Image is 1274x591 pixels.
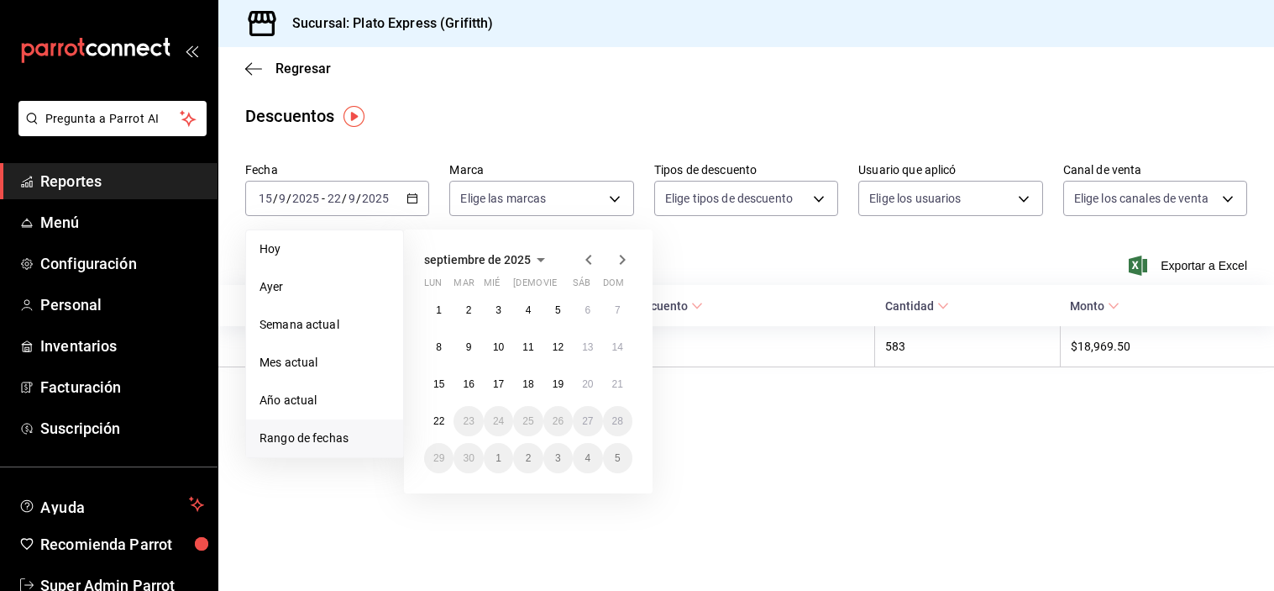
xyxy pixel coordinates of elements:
[615,452,621,464] abbr: 5 de octubre de 2025
[615,304,621,316] abbr: 7 de septiembre de 2025
[513,332,543,362] button: 11 de septiembre de 2025
[513,277,612,295] abbr: jueves
[543,443,573,473] button: 3 de octubre de 2025
[463,415,474,427] abbr: 23 de septiembre de 2025
[484,443,513,473] button: 1 de octubre de 2025
[454,332,483,362] button: 9 de septiembre de 2025
[665,190,793,207] span: Elige tipos de descuento
[258,192,273,205] input: --
[40,335,204,357] span: Inventarios
[40,252,204,275] span: Configuración
[424,277,442,295] abbr: lunes
[185,44,198,57] button: open_drawer_menu
[245,61,331,77] button: Regresar
[40,417,204,440] span: Suscripción
[1074,190,1208,207] span: Elige los canales de venta
[869,190,961,207] span: Elige los usuarios
[585,304,590,316] abbr: 6 de septiembre de 2025
[513,406,543,436] button: 25 de septiembre de 2025
[553,341,564,353] abbr: 12 de septiembre de 2025
[555,304,561,316] abbr: 5 de septiembre de 2025
[322,192,325,205] span: -
[454,369,483,399] button: 16 de septiembre de 2025
[40,494,182,514] span: Ayuda
[484,406,513,436] button: 24 de septiembre de 2025
[260,392,390,409] span: Año actual
[466,341,472,353] abbr: 9 de septiembre de 2025
[424,253,531,266] span: septiembre de 2025
[356,192,361,205] span: /
[582,415,593,427] abbr: 27 de septiembre de 2025
[493,378,504,390] abbr: 17 de septiembre de 2025
[582,378,593,390] abbr: 20 de septiembre de 2025
[543,406,573,436] button: 26 de septiembre de 2025
[278,192,286,205] input: --
[493,341,504,353] abbr: 10 de septiembre de 2025
[1060,326,1274,367] th: $18,969.50
[361,192,390,205] input: ----
[1132,256,1247,276] button: Exportar a Excel
[603,332,632,362] button: 14 de septiembre de 2025
[291,192,320,205] input: ----
[603,443,632,473] button: 5 de octubre de 2025
[260,240,390,258] span: Hoy
[454,443,483,473] button: 30 de septiembre de 2025
[654,164,838,176] label: Tipos de descuento
[260,316,390,334] span: Semana actual
[348,192,356,205] input: --
[543,295,573,325] button: 5 de septiembre de 2025
[582,341,593,353] abbr: 13 de septiembre de 2025
[484,295,513,325] button: 3 de septiembre de 2025
[543,277,557,295] abbr: viernes
[433,378,444,390] abbr: 15 de septiembre de 2025
[454,406,483,436] button: 23 de septiembre de 2025
[603,295,632,325] button: 7 de septiembre de 2025
[40,211,204,234] span: Menú
[513,369,543,399] button: 18 de septiembre de 2025
[12,122,207,140] a: Pregunta a Parrot AI
[449,164,633,176] label: Marca
[424,332,454,362] button: 8 de septiembre de 2025
[454,295,483,325] button: 2 de septiembre de 2025
[484,277,500,295] abbr: miércoles
[466,304,472,316] abbr: 2 de septiembre de 2025
[279,13,493,34] h3: Sucursal: Plato Express (Grifitth)
[218,326,579,367] th: Cajero [PERSON_NAME]
[579,326,875,367] th: Orden
[433,415,444,427] abbr: 22 de septiembre de 2025
[526,304,532,316] abbr: 4 de septiembre de 2025
[603,406,632,436] button: 28 de septiembre de 2025
[573,332,602,362] button: 13 de septiembre de 2025
[495,304,501,316] abbr: 3 de septiembre de 2025
[555,452,561,464] abbr: 3 de octubre de 2025
[460,190,546,207] span: Elige las marcas
[327,192,342,205] input: --
[424,369,454,399] button: 15 de septiembre de 2025
[603,369,632,399] button: 21 de septiembre de 2025
[260,430,390,447] span: Rango de fechas
[522,378,533,390] abbr: 18 de septiembre de 2025
[436,341,442,353] abbr: 8 de septiembre de 2025
[275,61,331,77] span: Regresar
[463,378,474,390] abbr: 16 de septiembre de 2025
[343,106,364,127] img: Tooltip marker
[495,452,501,464] abbr: 1 de octubre de 2025
[513,295,543,325] button: 4 de septiembre de 2025
[522,415,533,427] abbr: 25 de septiembre de 2025
[260,278,390,296] span: Ayer
[543,332,573,362] button: 12 de septiembre de 2025
[573,277,590,295] abbr: sábado
[885,299,949,313] span: Cantidad
[18,101,207,136] button: Pregunta a Parrot AI
[260,354,390,372] span: Mes actual
[585,452,590,464] abbr: 4 de octubre de 2025
[40,533,204,556] span: Recomienda Parrot
[612,378,623,390] abbr: 21 de septiembre de 2025
[484,369,513,399] button: 17 de septiembre de 2025
[858,164,1042,176] label: Usuario que aplicó
[436,304,442,316] abbr: 1 de septiembre de 2025
[40,170,204,193] span: Reportes
[40,293,204,316] span: Personal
